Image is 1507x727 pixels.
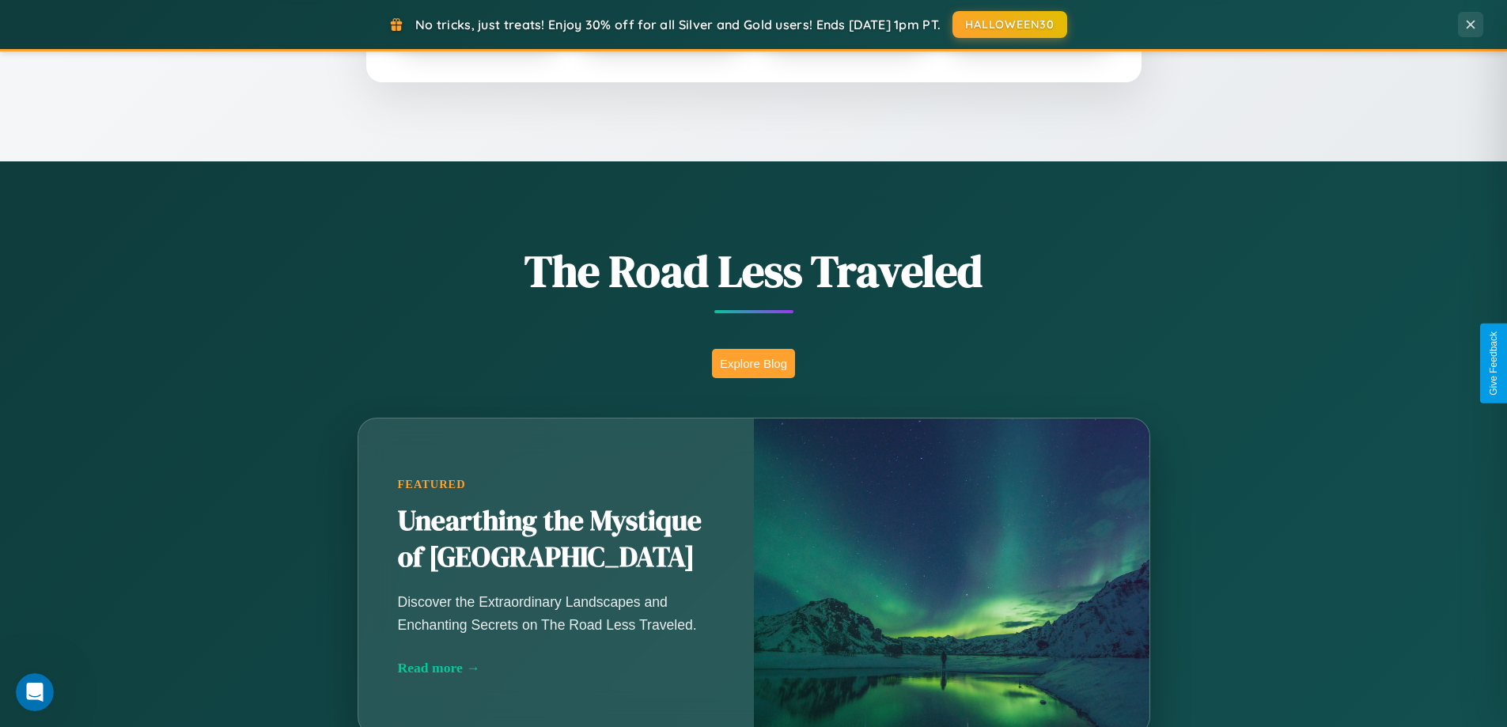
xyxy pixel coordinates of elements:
div: Give Feedback [1488,331,1499,396]
h2: Unearthing the Mystique of [GEOGRAPHIC_DATA] [398,503,714,576]
div: Read more → [398,660,714,676]
p: Discover the Extraordinary Landscapes and Enchanting Secrets on The Road Less Traveled. [398,591,714,635]
iframe: Intercom live chat [16,673,54,711]
div: Featured [398,478,714,491]
button: Explore Blog [712,349,795,378]
button: HALLOWEEN30 [952,11,1067,38]
span: No tricks, just treats! Enjoy 30% off for all Silver and Gold users! Ends [DATE] 1pm PT. [415,17,941,32]
h1: The Road Less Traveled [279,240,1229,301]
